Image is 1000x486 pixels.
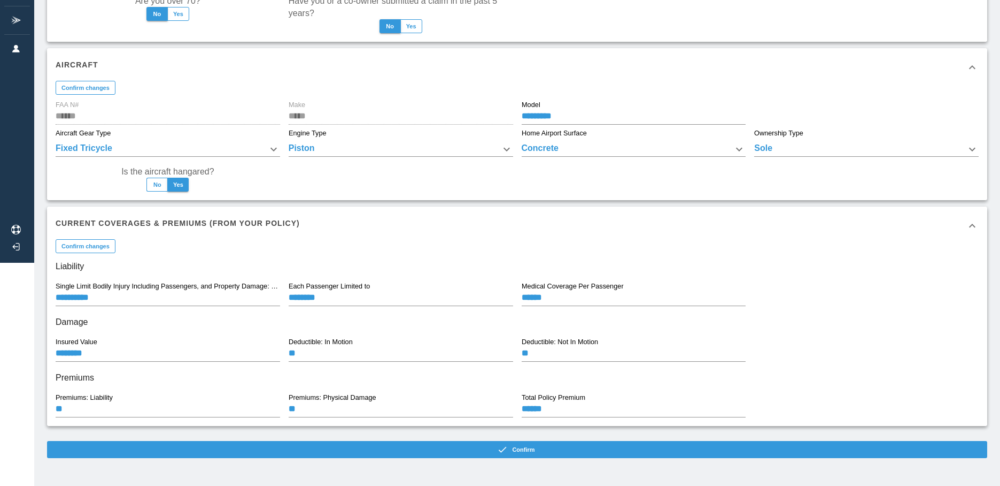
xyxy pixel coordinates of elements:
label: Aircraft Gear Type [56,128,111,138]
label: Insured Value [56,337,97,347]
button: Confirm [47,441,987,458]
label: Premiums: Physical Damage [289,393,376,403]
h6: Aircraft [56,59,98,71]
button: No [146,178,168,192]
h6: Premiums [56,370,979,385]
button: Confirm changes [56,81,115,95]
div: Current Coverages & Premiums (from your policy) [47,207,987,245]
label: Is the aircraft hangared? [121,165,214,178]
button: Yes [400,19,422,33]
label: Make [289,100,305,110]
button: Yes [167,178,189,192]
label: Premiums: Liability [56,393,113,403]
button: No [379,19,401,33]
label: Deductible: Not In Motion [522,337,598,347]
button: Yes [167,7,189,21]
div: Sole [754,142,979,157]
div: Fixed Tricycle [56,142,280,157]
label: Model [522,100,540,110]
label: Deductible: In Motion [289,337,353,347]
button: No [146,7,168,21]
label: Home Airport Surface [522,128,587,138]
div: Concrete [522,142,746,157]
label: Single Limit Bodily Injury Including Passengers, and Property Damage: Each Occurrence [56,282,280,291]
button: Confirm changes [56,239,115,253]
h6: Damage [56,315,979,330]
h6: Current Coverages & Premiums (from your policy) [56,217,300,229]
label: FAA N# [56,100,79,110]
label: Ownership Type [754,128,803,138]
h6: Liability [56,259,979,274]
label: Engine Type [289,128,327,138]
label: Total Policy Premium [522,393,585,403]
label: Each Passenger Limited to [289,282,370,291]
label: Medical Coverage Per Passenger [522,282,624,291]
div: Aircraft [47,48,987,87]
div: Piston [289,142,513,157]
